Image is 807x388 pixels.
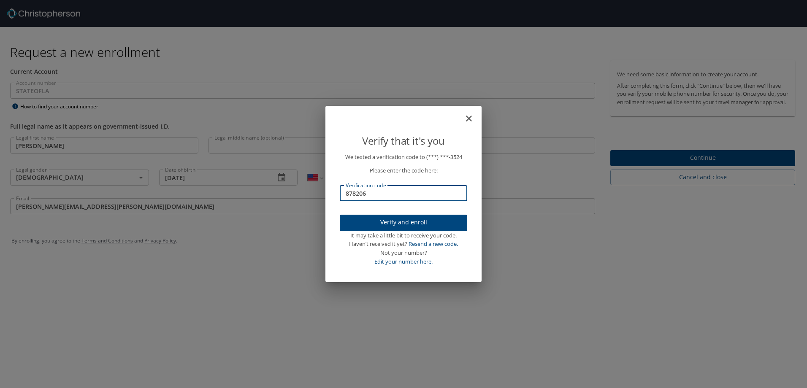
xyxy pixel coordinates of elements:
span: Verify and enroll [347,217,460,228]
p: Verify that it's you [340,133,467,149]
p: We texted a verification code to (***) ***- 3524 [340,153,467,162]
div: It may take a little bit to receive your code. [340,231,467,240]
p: Please enter the code here: [340,166,467,175]
div: Not your number? [340,248,467,257]
button: Verify and enroll [340,215,467,231]
button: close [468,109,478,119]
a: Edit your number here. [374,258,433,265]
a: Resend a new code. [409,240,458,248]
div: Haven’t received it yet? [340,240,467,248]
